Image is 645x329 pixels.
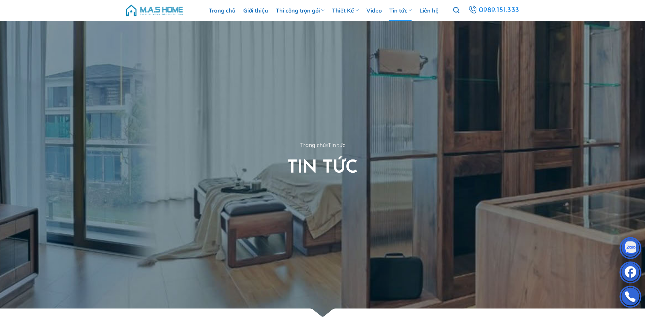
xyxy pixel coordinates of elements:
[478,5,519,16] span: 0989.151.333
[328,141,345,148] span: Tin tức
[453,3,459,18] a: Tìm kiếm
[620,263,641,284] img: Facebook
[467,4,520,17] a: 0989.151.333
[620,239,641,260] img: Zalo
[326,141,328,148] span: »
[287,159,358,177] span: Tin tức
[125,141,520,150] nav: breadcrumbs
[300,141,326,148] a: Trang chủ
[620,287,641,308] img: Phone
